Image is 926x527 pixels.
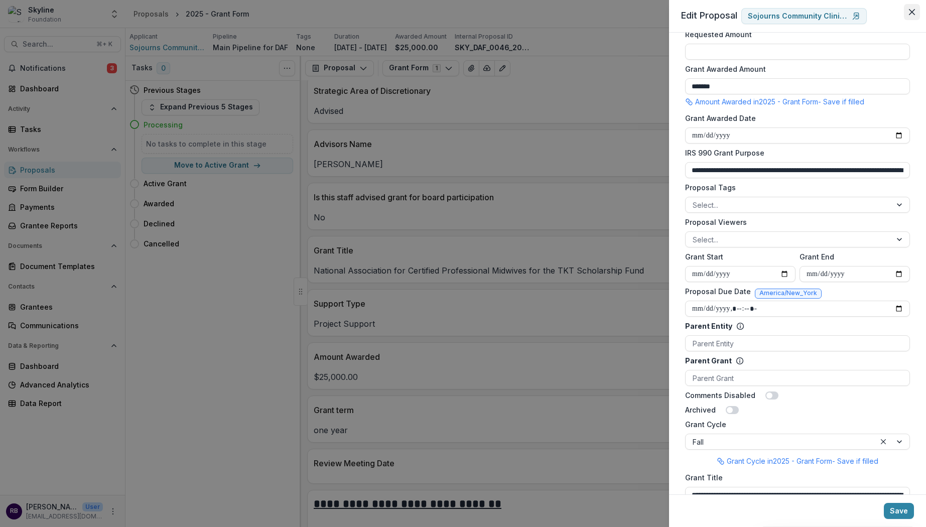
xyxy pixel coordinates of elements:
label: Proposal Due Date [685,286,751,297]
label: Grant Awarded Amount [685,64,904,74]
label: Archived [685,405,716,415]
label: IRS 990 Grant Purpose [685,148,904,158]
label: Grant Cycle [685,419,904,430]
label: Proposal Viewers [685,217,904,227]
p: Grant Cycle in 2025 - Grant Form - Save if filled [727,456,878,466]
span: America/New_York [759,290,817,297]
label: Grant Awarded Date [685,113,904,123]
a: Sojourns Community Clinic Inc. [741,8,867,24]
button: Save [884,503,914,519]
p: Parent Grant [685,355,732,366]
span: Edit Proposal [681,10,737,21]
label: Grant End [800,251,904,262]
label: Grant Start [685,251,789,262]
p: Amount Awarded in 2025 - Grant Form - Save if filled [695,96,864,107]
p: Parent Entity [685,321,732,331]
label: Grant Title [685,472,904,483]
p: Sojourns Community Clinic Inc. [748,12,848,21]
label: Proposal Tags [685,182,904,193]
button: Close [904,4,920,20]
label: Requested Amount [685,29,904,40]
label: Comments Disabled [685,390,755,401]
div: Clear selected options [877,436,889,448]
